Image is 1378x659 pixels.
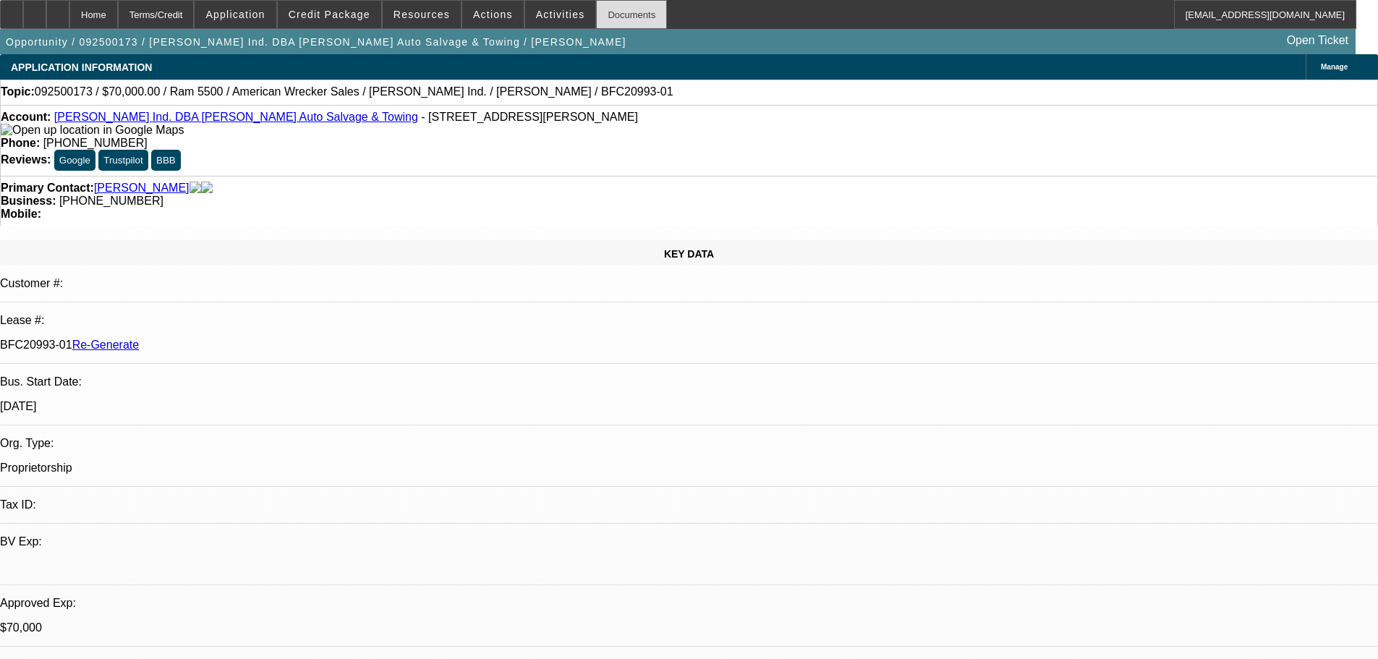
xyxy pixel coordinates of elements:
a: View Google Maps [1,124,184,136]
a: [PERSON_NAME] Ind. DBA [PERSON_NAME] Auto Salvage & Towing [54,111,418,123]
span: APPLICATION INFORMATION [11,61,152,73]
span: - [STREET_ADDRESS][PERSON_NAME] [421,111,638,123]
span: Application [205,9,265,20]
button: Actions [462,1,524,28]
span: [PHONE_NUMBER] [43,137,148,149]
strong: Topic: [1,85,35,98]
a: [PERSON_NAME] [94,182,190,195]
span: [PHONE_NUMBER] [59,195,163,207]
img: facebook-icon.png [190,182,201,195]
span: Activities [536,9,585,20]
strong: Business: [1,195,56,207]
button: BBB [151,150,181,171]
span: 092500173 / $70,000.00 / Ram 5500 / American Wrecker Sales / [PERSON_NAME] Ind. / [PERSON_NAME] /... [35,85,673,98]
img: linkedin-icon.png [201,182,213,195]
a: Open Ticket [1281,28,1354,53]
span: Opportunity / 092500173 / [PERSON_NAME] Ind. DBA [PERSON_NAME] Auto Salvage & Towing / [PERSON_NAME] [6,36,626,48]
span: Credit Package [289,9,370,20]
button: Credit Package [278,1,381,28]
button: Trustpilot [98,150,148,171]
strong: Primary Contact: [1,182,94,195]
strong: Phone: [1,137,40,149]
a: Re-Generate [72,339,140,351]
span: Manage [1321,63,1348,71]
strong: Reviews: [1,153,51,166]
span: KEY DATA [664,248,714,260]
strong: Account: [1,111,51,123]
span: Actions [473,9,513,20]
button: Activities [525,1,596,28]
button: Application [195,1,276,28]
span: Resources [394,9,450,20]
button: Google [54,150,95,171]
strong: Mobile: [1,208,41,220]
img: Open up location in Google Maps [1,124,184,137]
button: Resources [383,1,461,28]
